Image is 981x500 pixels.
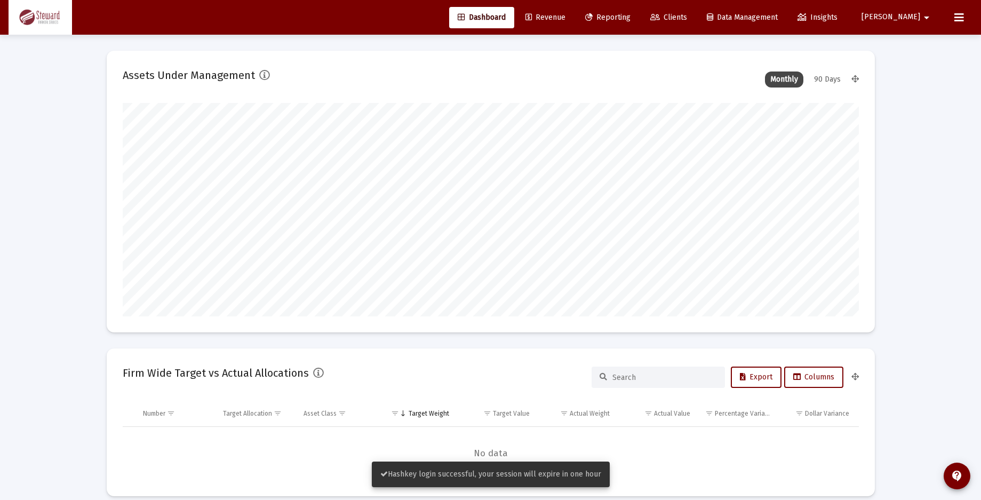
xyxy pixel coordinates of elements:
div: Number [143,409,165,418]
span: Show filter options for column 'Actual Value' [644,409,652,417]
span: Columns [793,372,834,382]
div: Percentage Variance [715,409,771,418]
span: Data Management [707,13,778,22]
h2: Firm Wide Target vs Actual Allocations [123,364,309,382]
span: Clients [650,13,687,22]
div: Actual Weight [570,409,610,418]
div: Monthly [765,72,803,88]
td: Column Target Value [457,401,537,426]
button: Columns [784,367,843,388]
td: Column Dollar Variance [778,401,859,426]
div: 90 Days [809,72,846,88]
button: [PERSON_NAME] [849,6,946,28]
a: Reporting [577,7,639,28]
span: Hashkey login successful, your session will expire in one hour [380,470,601,479]
span: Show filter options for column 'Target Weight' [391,409,399,417]
td: Column Actual Value [617,401,698,426]
span: Dashboard [458,13,506,22]
mat-icon: contact_support [951,470,963,482]
a: Insights [789,7,846,28]
td: Column Number [135,401,216,426]
span: Show filter options for column 'Target Allocation' [274,409,282,417]
div: Data grid [123,401,859,480]
span: No data [123,448,859,459]
span: [PERSON_NAME] [862,13,920,22]
span: Show filter options for column 'Target Value' [483,409,491,417]
button: Export [731,367,781,388]
span: Insights [797,13,838,22]
span: Show filter options for column 'Asset Class' [338,409,346,417]
td: Column Target Allocation [216,401,296,426]
td: Column Percentage Variance [698,401,778,426]
a: Clients [642,7,696,28]
div: Target Allocation [223,409,272,418]
span: Show filter options for column 'Actual Weight' [560,409,568,417]
div: Target Weight [409,409,449,418]
span: Show filter options for column 'Percentage Variance' [705,409,713,417]
span: Export [740,372,772,382]
span: Show filter options for column 'Dollar Variance' [795,409,803,417]
div: Dollar Variance [805,409,849,418]
input: Search [612,373,717,382]
span: Show filter options for column 'Number' [167,409,175,417]
a: Revenue [517,7,574,28]
div: Actual Value [654,409,690,418]
td: Column Actual Weight [537,401,618,426]
h2: Assets Under Management [123,67,255,84]
div: Asset Class [304,409,337,418]
img: Dashboard [17,7,64,28]
mat-icon: arrow_drop_down [920,7,933,28]
div: Target Value [493,409,530,418]
a: Dashboard [449,7,514,28]
td: Column Asset Class [296,401,377,426]
span: Revenue [525,13,565,22]
td: Column Target Weight [376,401,457,426]
a: Data Management [698,7,786,28]
span: Reporting [585,13,631,22]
